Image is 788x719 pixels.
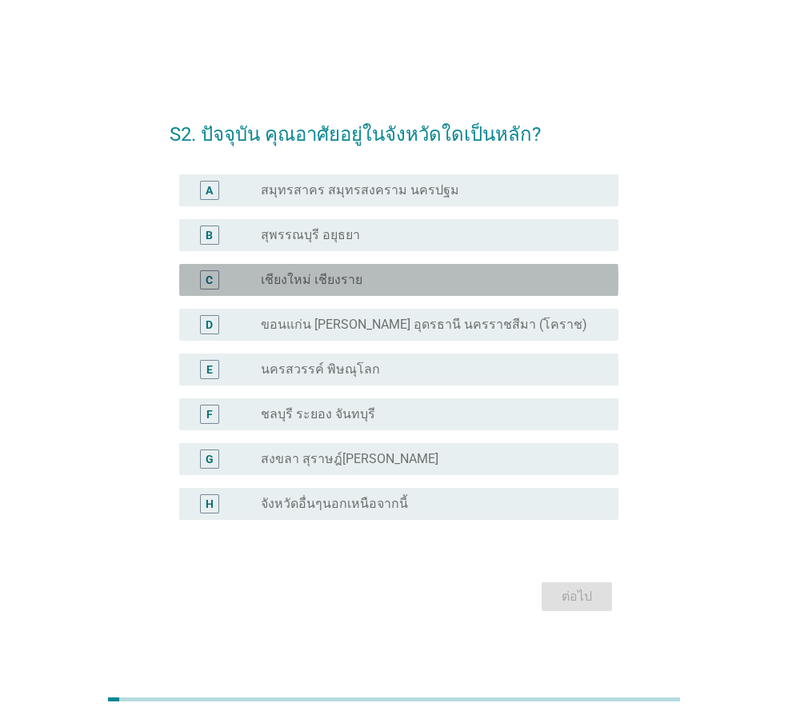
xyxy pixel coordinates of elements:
[206,450,214,467] div: G
[261,496,408,512] label: จังหวัดอื่นๆนอกเหนือจากนี้
[206,226,213,243] div: B
[206,316,213,333] div: D
[206,495,214,512] div: H
[170,104,618,149] h2: S2. ปัจจุบัน คุณอาศัยอยู่ในจังหวัดใดเป็นหลัก?
[261,182,459,198] label: สมุทรสาคร สมุทรสงคราม นครปฐม
[206,405,213,422] div: F
[261,451,438,467] label: สงขลา สุราษฎ์[PERSON_NAME]
[261,272,362,288] label: เชียงใหม่ เชียงราย
[206,182,213,198] div: A
[261,406,375,422] label: ชลบุรี ระยอง จันทบุรี
[261,317,587,333] label: ขอนแก่น [PERSON_NAME] อุดรธานี นครราชสีมา (โคราช)
[261,227,360,243] label: สุพรรณบุรี อยุธยา
[206,271,213,288] div: C
[206,361,213,377] div: E
[261,361,380,377] label: นครสวรรค์ พิษณุโลก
